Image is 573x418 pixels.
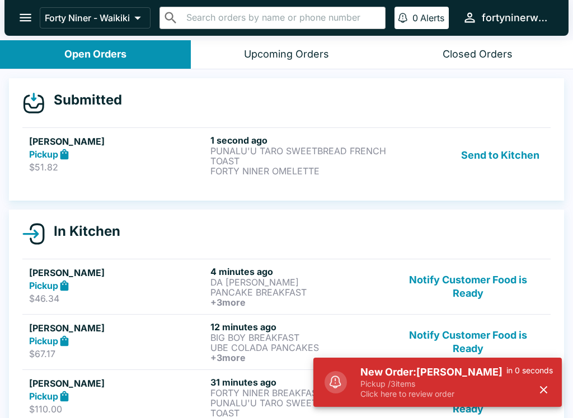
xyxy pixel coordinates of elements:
[64,48,126,61] div: Open Orders
[29,321,206,335] h5: [PERSON_NAME]
[29,403,206,415] p: $110.00
[210,388,387,398] p: FORTY NINER BREAKFAST
[210,135,387,146] h6: 1 second ago
[210,166,387,176] p: FORTY NINER OMELETTE
[210,332,387,343] p: BIG BOY BREAKFAST
[210,353,387,363] h6: + 3 more
[29,348,206,359] p: $67.17
[210,287,387,297] p: PANCAKE BREAKFAST
[392,321,544,363] button: Notify Customer Food is Ready
[29,377,206,390] h5: [PERSON_NAME]
[45,223,120,240] h4: In Kitchen
[29,135,206,148] h5: [PERSON_NAME]
[22,259,551,314] a: [PERSON_NAME]Pickup$46.344 minutes agoDA [PERSON_NAME]PANCAKE BREAKFAST+3moreNotify Customer Food...
[29,149,58,160] strong: Pickup
[29,161,206,173] p: $51.82
[11,3,40,32] button: open drawer
[482,11,551,25] div: fortyninerwaikiki
[360,365,506,379] h5: New Order: [PERSON_NAME]
[412,12,418,23] p: 0
[29,280,58,291] strong: Pickup
[420,12,444,23] p: Alerts
[360,379,506,389] p: Pickup / 3 items
[183,10,381,26] input: Search orders by name or phone number
[210,146,387,166] p: PUNALU'U TARO SWEETBREAD FRENCH TOAST
[458,6,555,30] button: fortyninerwaikiki
[443,48,513,61] div: Closed Orders
[457,135,544,176] button: Send to Kitchen
[45,12,130,23] p: Forty Niner - Waikiki
[40,7,151,28] button: Forty Niner - Waikiki
[45,92,122,108] h4: Submitted
[244,48,329,61] div: Upcoming Orders
[210,297,387,307] h6: + 3 more
[210,398,387,418] p: PUNALU'U TARO SWEETBREAD FRENCH TOAST
[29,391,58,402] strong: Pickup
[210,266,387,277] h6: 4 minutes ago
[29,293,206,304] p: $46.34
[210,343,387,353] p: UBE COLADA PANCAKES
[210,277,387,287] p: DA [PERSON_NAME]
[29,266,206,279] h5: [PERSON_NAME]
[29,335,58,346] strong: Pickup
[22,314,551,369] a: [PERSON_NAME]Pickup$67.1712 minutes agoBIG BOY BREAKFASTUBE COLADA PANCAKES+3moreNotify Customer ...
[506,365,553,376] p: in 0 seconds
[210,377,387,388] h6: 31 minutes ago
[22,127,551,183] a: [PERSON_NAME]Pickup$51.821 second agoPUNALU'U TARO SWEETBREAD FRENCH TOASTFORTY NINER OMELETTESen...
[360,389,506,399] p: Click here to review order
[210,321,387,332] h6: 12 minutes ago
[392,266,544,307] button: Notify Customer Food is Ready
